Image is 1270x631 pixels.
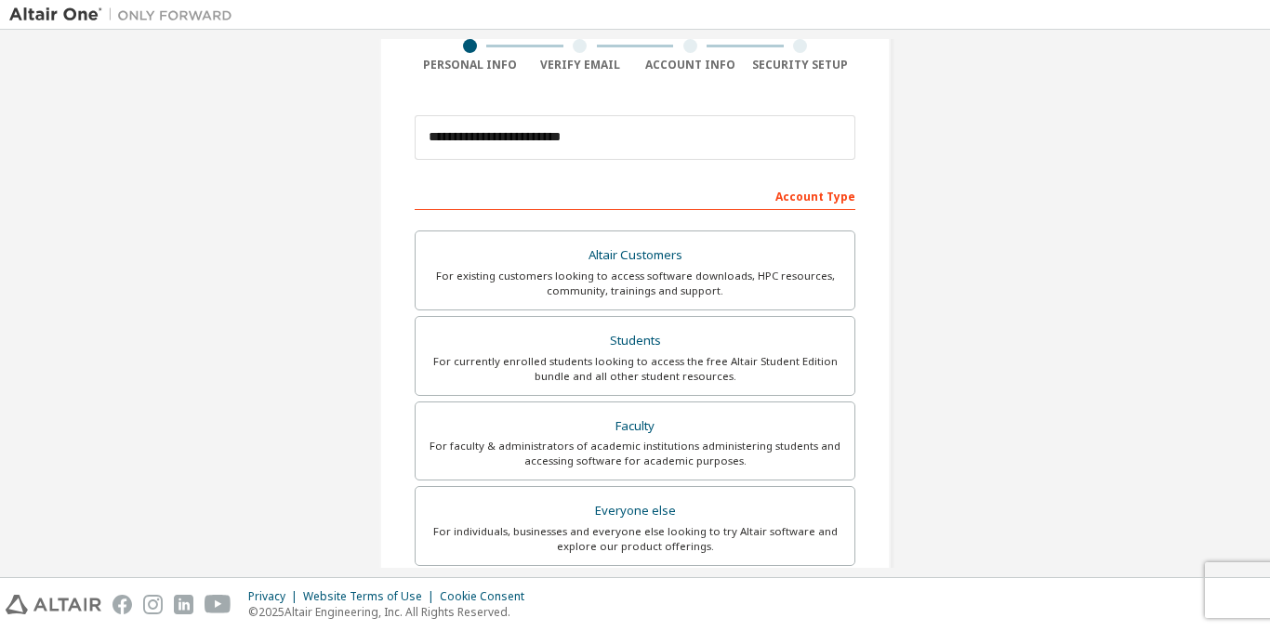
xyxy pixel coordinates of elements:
[427,243,843,269] div: Altair Customers
[440,589,536,604] div: Cookie Consent
[174,595,193,614] img: linkedin.svg
[248,604,536,620] p: © 2025 Altair Engineering, Inc. All Rights Reserved.
[427,439,843,468] div: For faculty & administrators of academic institutions administering students and accessing softwa...
[112,595,132,614] img: facebook.svg
[427,354,843,384] div: For currently enrolled students looking to access the free Altair Student Edition bundle and all ...
[248,589,303,604] div: Privacy
[415,58,525,72] div: Personal Info
[427,498,843,524] div: Everyone else
[427,328,843,354] div: Students
[205,595,232,614] img: youtube.svg
[303,589,440,604] div: Website Terms of Use
[427,269,843,298] div: For existing customers looking to access software downloads, HPC resources, community, trainings ...
[427,524,843,554] div: For individuals, businesses and everyone else looking to try Altair software and explore our prod...
[525,58,636,72] div: Verify Email
[143,595,163,614] img: instagram.svg
[415,180,855,210] div: Account Type
[635,58,746,72] div: Account Info
[9,6,242,24] img: Altair One
[427,414,843,440] div: Faculty
[6,595,101,614] img: altair_logo.svg
[746,58,856,72] div: Security Setup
